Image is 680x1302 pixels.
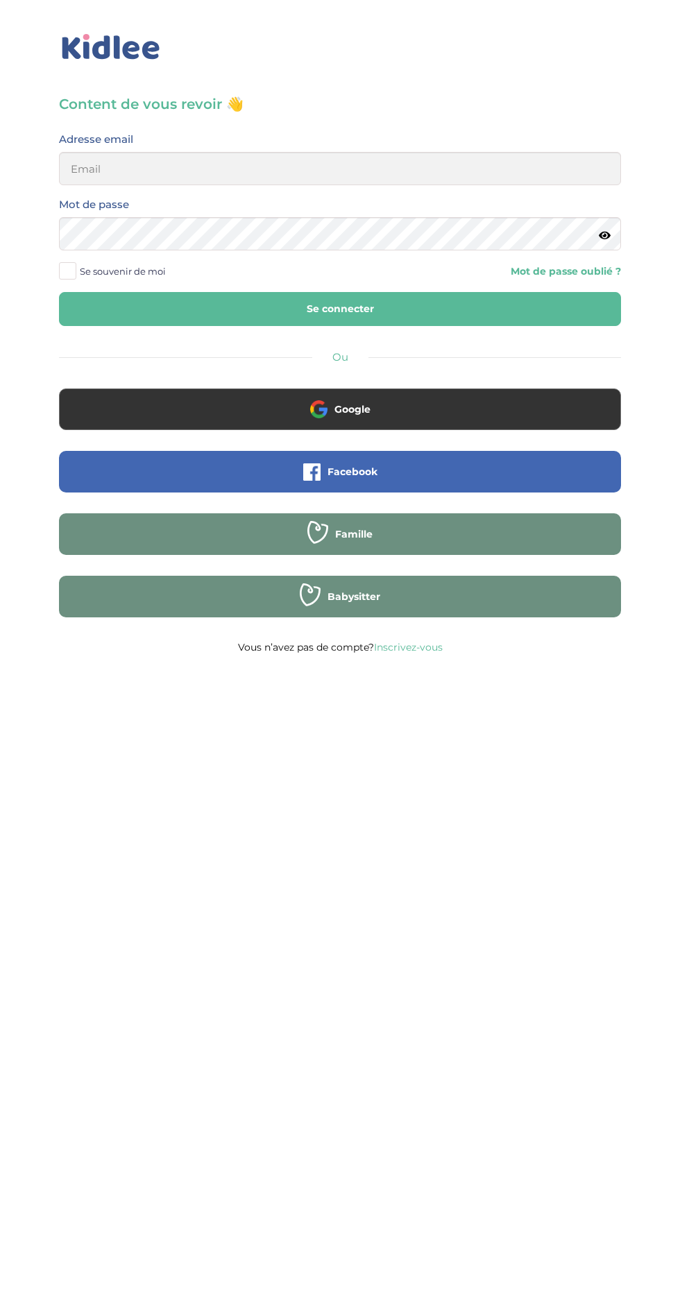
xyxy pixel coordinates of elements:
[374,641,443,653] a: Inscrivez-vous
[59,576,621,617] button: Babysitter
[59,292,621,326] button: Se connecter
[59,152,621,185] input: Email
[59,388,621,430] button: Google
[332,350,348,363] span: Ou
[59,130,133,148] label: Adresse email
[328,590,380,603] span: Babysitter
[303,463,321,481] img: facebook.png
[335,527,373,541] span: Famille
[328,465,377,479] span: Facebook
[59,412,621,425] a: Google
[59,474,621,488] a: Facebook
[511,265,621,278] a: Mot de passe oublié ?
[334,402,371,416] span: Google
[59,513,621,555] button: Famille
[80,262,166,280] span: Se souvenir de moi
[59,638,621,656] p: Vous n’avez pas de compte?
[59,599,621,613] a: Babysitter
[59,451,621,492] button: Facebook
[59,31,163,63] img: logo_kidlee_bleu
[59,196,129,214] label: Mot de passe
[59,94,621,114] h3: Content de vous revoir 👋
[59,537,621,550] a: Famille
[310,400,328,418] img: google.png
